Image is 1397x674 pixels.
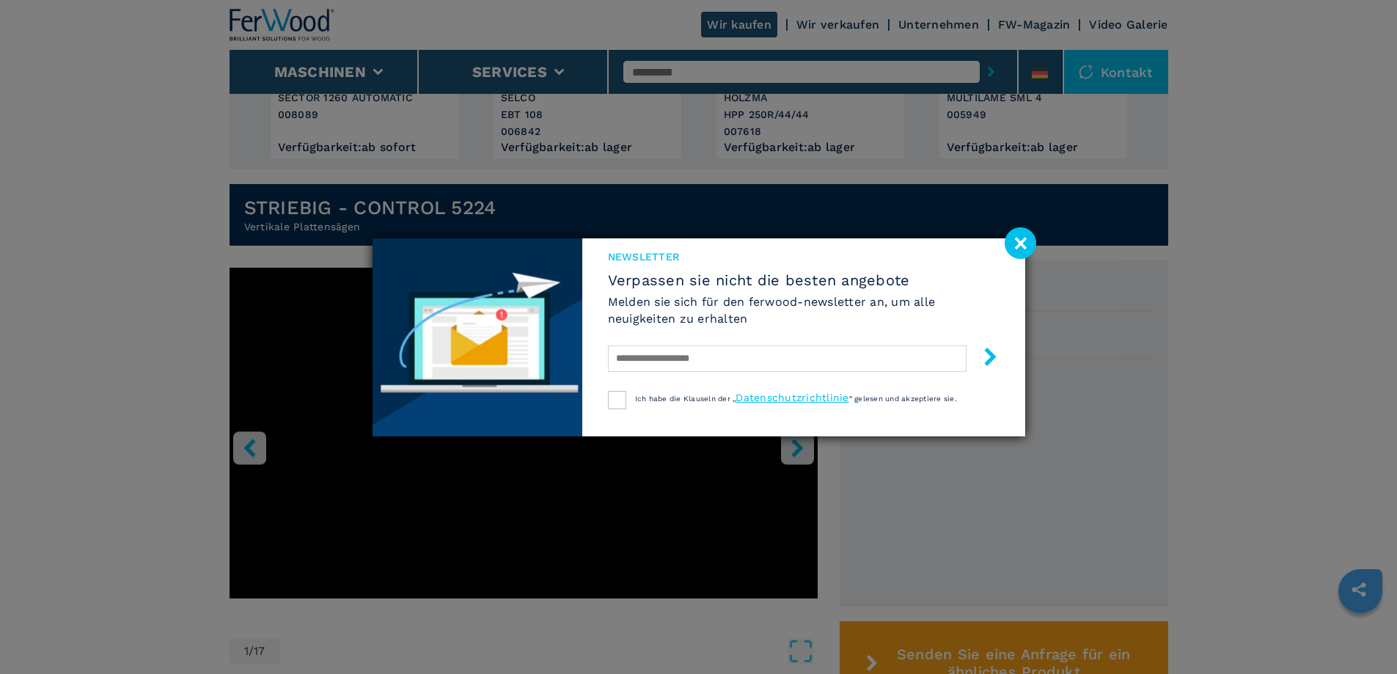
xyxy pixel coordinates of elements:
span: Newsletter [608,249,1000,264]
button: submit-button [967,342,1000,376]
img: Newsletter image [373,238,582,436]
span: Verpassen sie nicht die besten angebote [608,271,1000,289]
span: “ gelesen und akzeptiere sie. [849,395,957,403]
h6: Melden sie sich für den ferwood-newsletter an, um alle neuigkeiten zu erhalten [608,293,1000,327]
span: Ich habe die Klauseln der „ [635,395,736,403]
a: Datenschutzrichtlinie [736,392,848,403]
